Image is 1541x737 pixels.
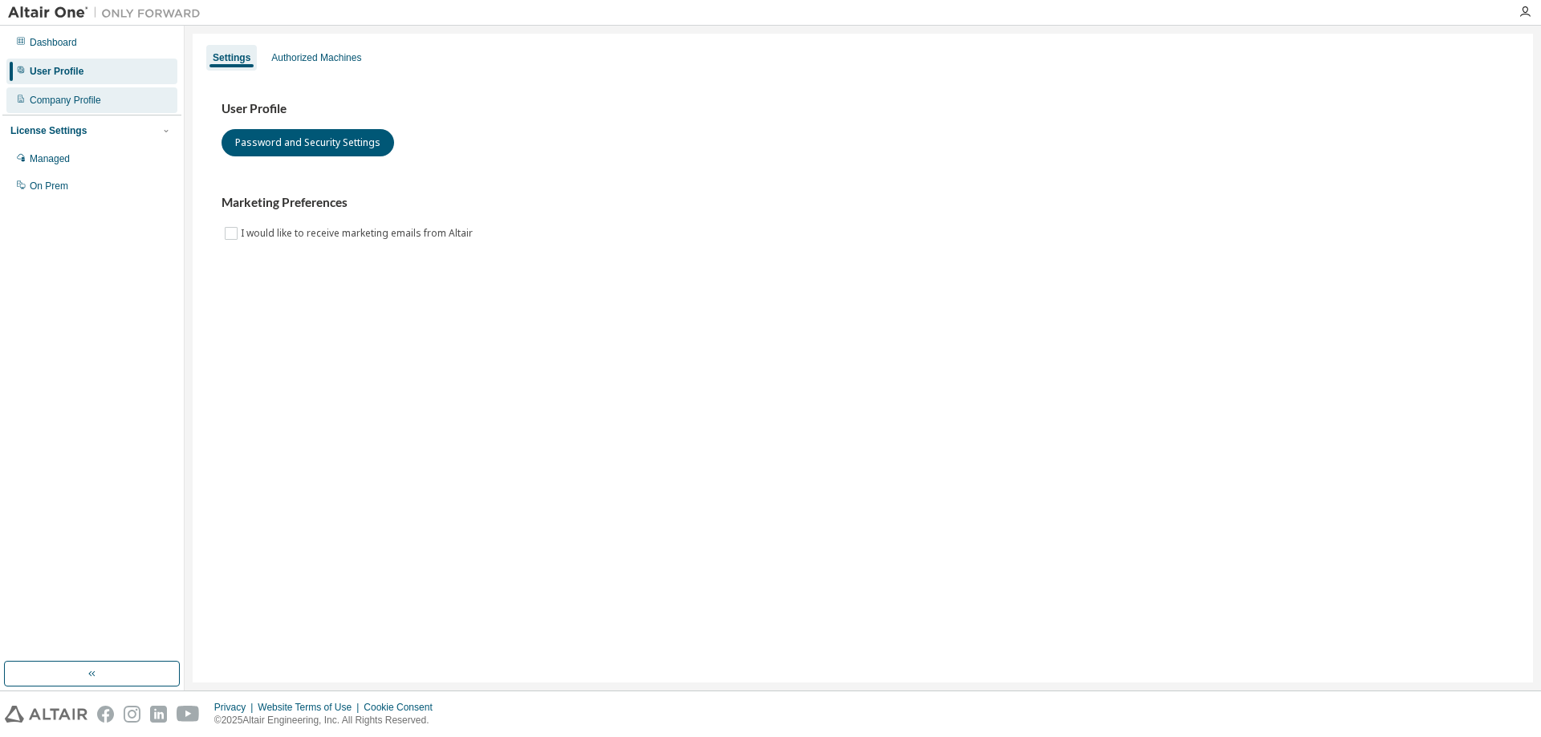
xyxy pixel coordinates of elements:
div: Website Terms of Use [258,701,364,714]
img: linkedin.svg [150,706,167,723]
label: I would like to receive marketing emails from Altair [241,224,476,243]
div: User Profile [30,65,83,78]
p: © 2025 Altair Engineering, Inc. All Rights Reserved. [214,714,442,727]
img: altair_logo.svg [5,706,87,723]
div: Authorized Machines [271,51,361,64]
div: License Settings [10,124,87,137]
div: Dashboard [30,36,77,49]
div: Privacy [214,701,258,714]
button: Password and Security Settings [222,129,394,156]
h3: User Profile [222,101,1504,117]
img: instagram.svg [124,706,140,723]
img: facebook.svg [97,706,114,723]
div: On Prem [30,180,68,192]
div: Settings [213,51,250,64]
div: Cookie Consent [364,701,441,714]
div: Managed [30,152,70,165]
h3: Marketing Preferences [222,195,1504,211]
div: Company Profile [30,94,101,107]
img: youtube.svg [177,706,200,723]
img: Altair One [8,5,209,21]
